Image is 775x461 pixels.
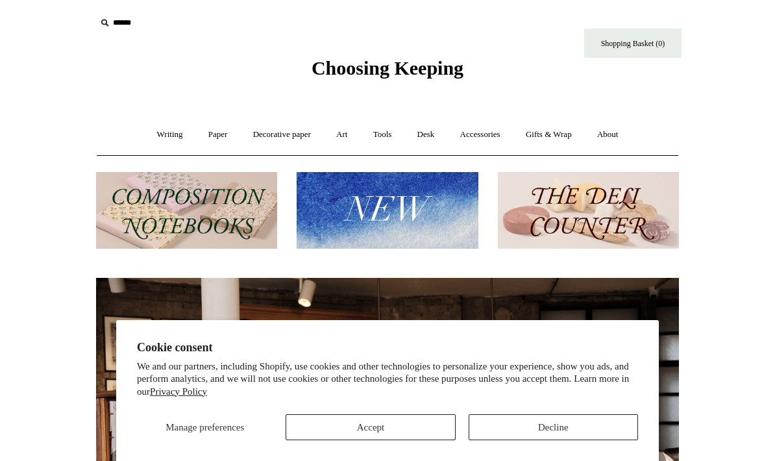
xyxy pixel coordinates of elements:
[96,172,277,249] img: 202302 Composition ledgers.jpg__PID:69722ee6-fa44-49dd-a067-31375e5d54ec
[584,29,682,58] a: Shopping Basket (0)
[286,414,455,440] button: Accept
[406,118,447,152] a: Desk
[498,172,679,249] img: The Deli Counter
[449,118,512,152] a: Accessories
[137,414,273,440] button: Manage preferences
[137,360,638,399] p: We and our partners, including Shopify, use cookies and other technologies to personalize your ex...
[297,172,478,249] img: New.jpg__PID:f73bdf93-380a-4a35-bcfe-7823039498e1
[312,57,463,79] span: Choosing Keeping
[362,118,404,152] a: Tools
[166,422,244,432] span: Manage preferences
[197,118,240,152] a: Paper
[325,118,359,152] a: Art
[312,68,463,77] a: Choosing Keeping
[150,386,207,397] a: Privacy Policy
[469,414,638,440] button: Decline
[585,118,630,152] a: About
[145,118,195,152] a: Writing
[137,341,638,355] h2: Cookie consent
[241,118,323,152] a: Decorative paper
[514,118,584,152] a: Gifts & Wrap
